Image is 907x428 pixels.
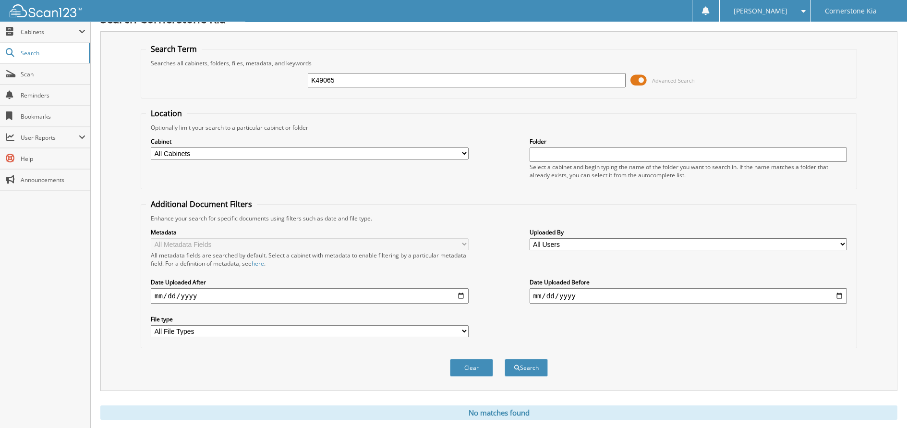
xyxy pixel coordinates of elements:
[146,108,187,119] legend: Location
[151,288,469,304] input: start
[530,278,847,286] label: Date Uploaded Before
[151,228,469,236] label: Metadata
[450,359,493,377] button: Clear
[151,251,469,268] div: All metadata fields are searched by default. Select a cabinet with metadata to enable filtering b...
[21,112,85,121] span: Bookmarks
[530,288,847,304] input: end
[151,137,469,146] label: Cabinet
[859,382,907,428] iframe: Chat Widget
[146,214,852,222] div: Enhance your search for specific documents using filters such as date and file type.
[146,59,852,67] div: Searches all cabinets, folders, files, metadata, and keywords
[734,8,787,14] span: [PERSON_NAME]
[21,155,85,163] span: Help
[146,44,202,54] legend: Search Term
[530,228,847,236] label: Uploaded By
[530,137,847,146] label: Folder
[505,359,548,377] button: Search
[146,199,257,209] legend: Additional Document Filters
[10,4,82,17] img: scan123-logo-white.svg
[530,163,847,179] div: Select a cabinet and begin typing the name of the folder you want to search in. If the name match...
[100,405,897,420] div: No matches found
[151,278,469,286] label: Date Uploaded After
[652,77,695,84] span: Advanced Search
[21,176,85,184] span: Announcements
[146,123,852,132] div: Optionally limit your search to a particular cabinet or folder
[151,315,469,323] label: File type
[21,28,79,36] span: Cabinets
[21,134,79,142] span: User Reports
[21,70,85,78] span: Scan
[825,8,877,14] span: Cornerstone Kia
[21,49,84,57] span: Search
[21,91,85,99] span: Reminders
[252,259,264,268] a: here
